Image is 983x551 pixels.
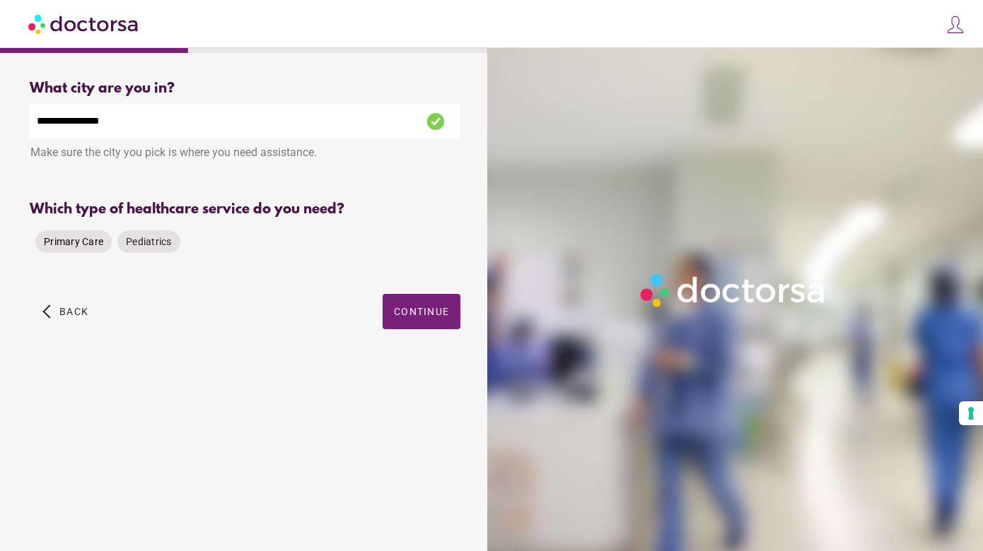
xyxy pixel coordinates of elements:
span: Pediatrics [126,236,172,247]
button: arrow_back_ios Back [37,294,94,329]
span: Continue [394,306,449,317]
img: Doctorsa.com [28,8,140,40]
span: Primary Care [44,236,103,247]
div: Make sure the city you pick is where you need assistance. [30,138,460,170]
button: Your consent preferences for tracking technologies [959,401,983,425]
button: Continue [383,294,460,329]
div: What city are you in? [30,81,460,97]
img: Logo-Doctorsa-trans-White-partial-flat.png [635,268,832,312]
div: Which type of healthcare service do you need? [30,201,460,218]
img: icons8-customer-100.png [946,15,965,35]
span: Back [59,306,88,317]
